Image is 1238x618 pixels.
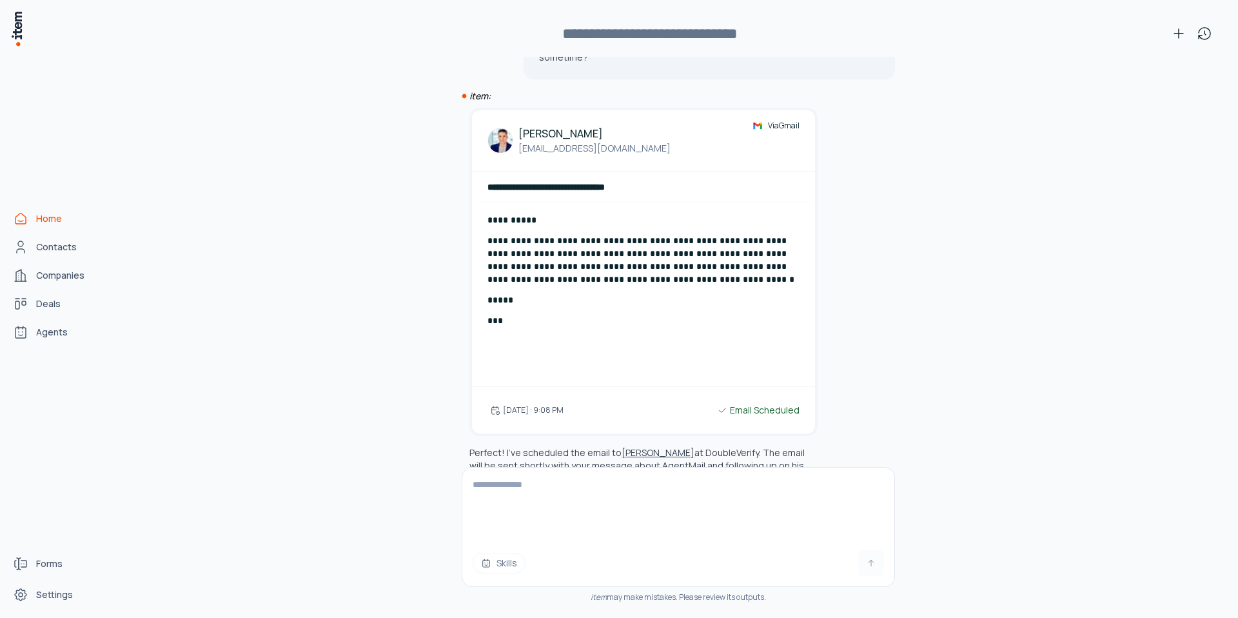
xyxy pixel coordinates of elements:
a: Settings [8,582,106,608]
button: Skills [473,553,526,573]
h4: [PERSON_NAME] [518,126,671,141]
span: Home [36,212,62,225]
span: Settings [36,588,73,601]
i: item: [469,90,491,102]
a: Companies [8,263,106,288]
i: item [591,592,607,603]
p: [EMAIL_ADDRESS][DOMAIN_NAME] [518,141,671,155]
p: Perfect! I've scheduled the email to at DoubleVerify. The email will be sent shortly with your me... [469,446,805,484]
img: Item Brain Logo [10,10,23,47]
span: Email Scheduled [730,403,800,417]
button: View history [1192,21,1217,46]
a: Forms [8,551,106,577]
a: deals [8,291,106,317]
span: Forms [36,557,63,570]
span: Agents [36,326,68,339]
img: Nisim Tal [487,128,513,154]
span: Contacts [36,241,77,254]
a: Contacts [8,234,106,260]
a: Agents [8,319,106,345]
button: [PERSON_NAME] [622,446,694,459]
span: Via Gmail [768,121,800,131]
span: Skills [496,557,517,570]
span: Deals [36,297,61,310]
img: gmail [752,121,763,131]
button: New conversation [1166,21,1192,46]
span: Companies [36,269,84,282]
div: may make mistakes. Please review its outputs. [462,592,895,603]
a: Home [8,206,106,232]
